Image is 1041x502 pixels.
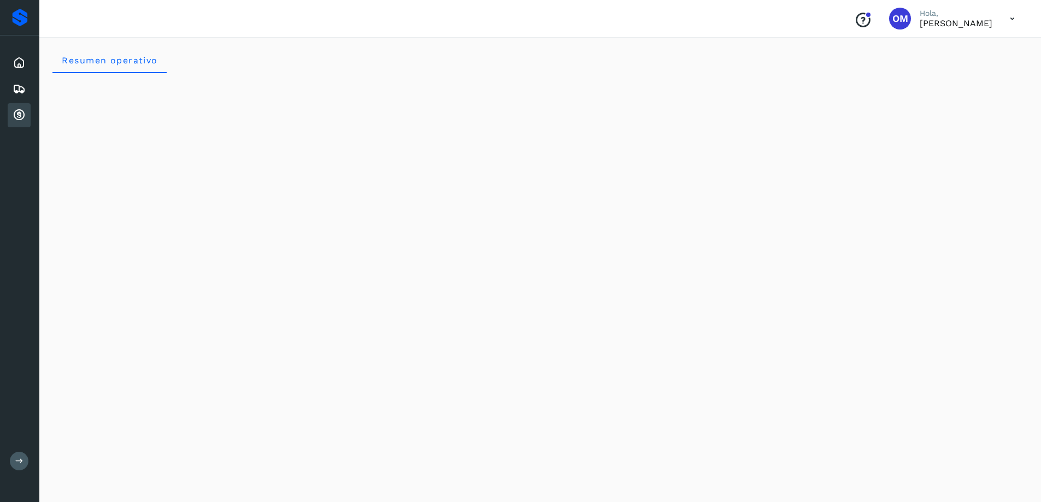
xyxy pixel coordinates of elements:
[8,103,31,127] div: Cuentas por cobrar
[61,55,158,66] span: Resumen operativo
[920,9,992,18] p: Hola,
[920,18,992,28] p: OZIEL MATA MURO
[8,51,31,75] div: Inicio
[8,77,31,101] div: Embarques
